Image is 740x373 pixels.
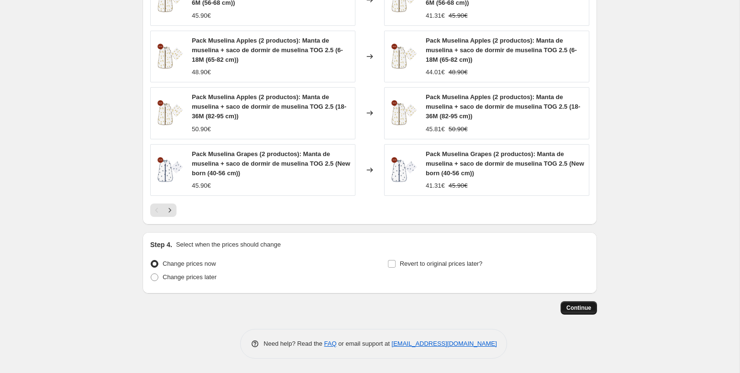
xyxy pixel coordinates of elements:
[192,11,211,21] div: 45.90€
[155,42,184,71] img: Apples_pack_80x.png
[426,124,445,134] div: 45.81€
[426,68,445,77] div: 44.01€
[449,124,468,134] strike: 50.90€
[163,203,177,217] button: Next
[389,156,418,184] img: Grapes_pack_80x.png
[426,11,445,21] div: 41.31€
[192,37,343,63] span: Pack Muselina Apples (2 productos): Manta de muselina + saco de dormir de muselina TOG 2.5 (6-18M...
[192,150,350,177] span: Pack Muselina Grapes (2 productos): Manta de muselina + saco de dormir de muselina TOG 2.5 (New b...
[426,181,445,191] div: 41.31€
[449,181,468,191] strike: 45.90€
[392,340,497,347] a: [EMAIL_ADDRESS][DOMAIN_NAME]
[324,340,337,347] a: FAQ
[449,68,468,77] strike: 48.90€
[163,260,216,267] span: Change prices now
[264,340,324,347] span: Need help? Read the
[150,240,172,249] h2: Step 4.
[163,273,217,281] span: Change prices later
[566,304,591,312] span: Continue
[426,93,580,120] span: Pack Muselina Apples (2 productos): Manta de muselina + saco de dormir de muselina TOG 2.5 (18-36...
[426,150,584,177] span: Pack Muselina Grapes (2 productos): Manta de muselina + saco de dormir de muselina TOG 2.5 (New b...
[155,156,184,184] img: Grapes_pack_80x.png
[389,99,418,127] img: Apples_pack_80x.png
[155,99,184,127] img: Apples_pack_80x.png
[192,68,211,77] div: 48.90€
[150,203,177,217] nav: Pagination
[389,42,418,71] img: Apples_pack_80x.png
[192,93,346,120] span: Pack Muselina Apples (2 productos): Manta de muselina + saco de dormir de muselina TOG 2.5 (18-36...
[192,124,211,134] div: 50.90€
[561,301,597,315] button: Continue
[176,240,281,249] p: Select when the prices should change
[192,181,211,191] div: 45.90€
[426,37,577,63] span: Pack Muselina Apples (2 productos): Manta de muselina + saco de dormir de muselina TOG 2.5 (6-18M...
[400,260,483,267] span: Revert to original prices later?
[337,340,392,347] span: or email support at
[449,11,468,21] strike: 45.90€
